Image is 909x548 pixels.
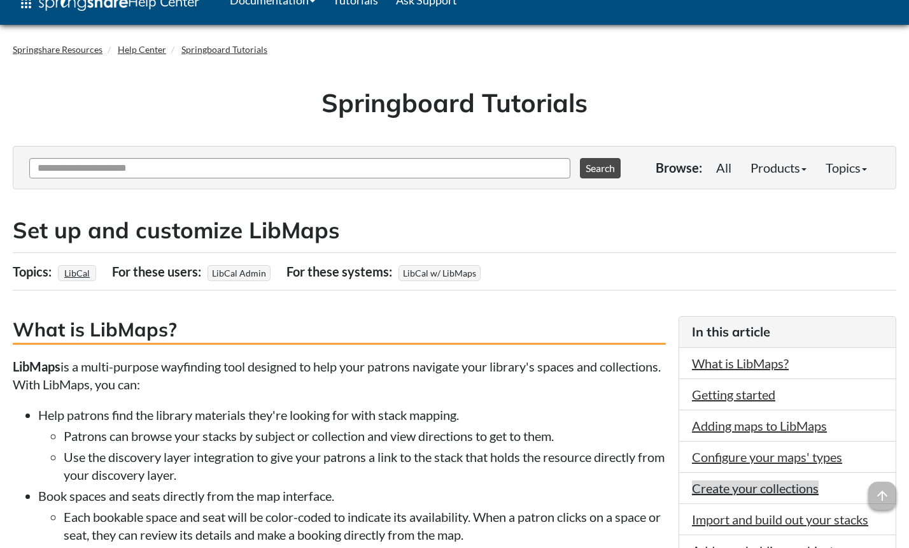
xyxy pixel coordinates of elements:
strong: LibMaps [13,359,60,374]
li: Each bookable space and seat will be color-coded to indicate its availability. When a patron clic... [64,508,666,544]
h3: What is LibMaps? [13,316,666,345]
button: Search [580,158,621,178]
li: Patrons can browse your stacks by subject or collection and view directions to get to them. [64,427,666,445]
a: Create your collections [692,480,819,496]
p: ​​​​​​is a multi-purpose wayfinding tool designed to help your patrons navigate your library's sp... [13,357,666,393]
a: What is LibMaps? [692,356,789,371]
a: Springshare Resources [13,44,102,55]
div: For these users: [112,259,204,284]
h3: In this article [692,323,883,341]
a: All [707,155,741,180]
span: arrow_upward [868,482,896,510]
span: LibCal w/ LibMaps [398,265,481,281]
li: Help patrons find the library materials they're looking for with stack mapping. [38,406,666,484]
a: Help Center [118,44,166,55]
a: Adding maps to LibMaps [692,418,827,433]
li: Use the discovery layer integration to give your patrons a link to the stack that holds the resou... [64,448,666,484]
a: Springboard Tutorials [181,44,267,55]
a: Import and build out your stacks [692,512,868,527]
h1: Springboard Tutorials [22,85,887,120]
a: Products [741,155,816,180]
a: arrow_upward [868,483,896,498]
p: Browse: [656,159,702,177]
li: Book spaces and seats directly from the map interface. [38,487,666,544]
a: Getting started [692,387,775,402]
div: Topics: [13,259,55,284]
a: Topics [816,155,877,180]
a: Configure your maps' types [692,449,842,465]
div: For these systems: [286,259,395,284]
span: LibCal Admin [208,265,271,281]
h2: Set up and customize LibMaps [13,215,896,246]
a: LibCal [62,264,92,282]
